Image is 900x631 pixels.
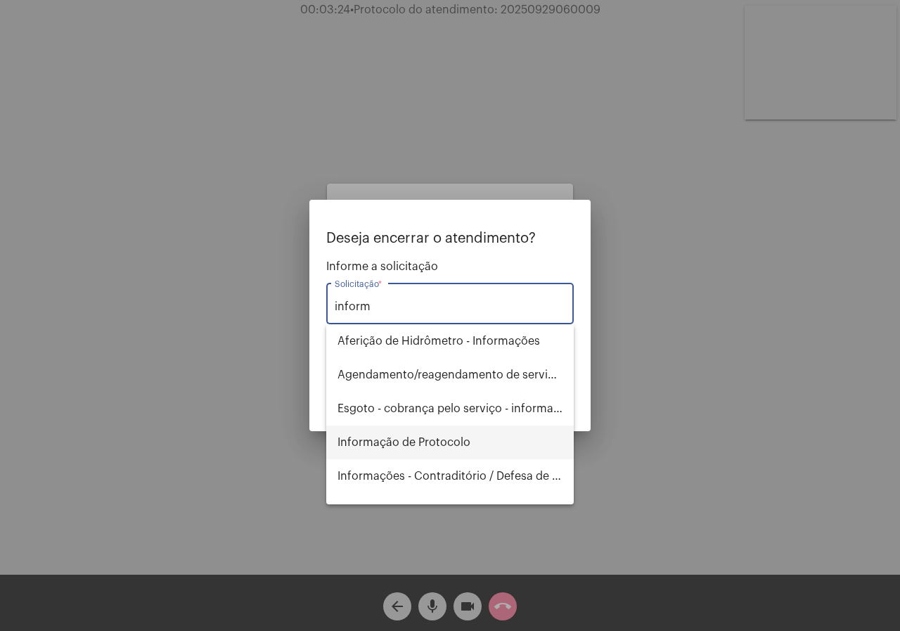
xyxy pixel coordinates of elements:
span: Informação de Protocolo [337,426,562,459]
span: Agendamento/reagendamento de serviços - informações [337,358,562,392]
span: Informações - Contraditório / Defesa de infração [337,459,562,493]
span: Leitura - informações [337,493,562,527]
p: Deseja encerrar o atendimento? [326,231,574,246]
span: Esgoto - cobrança pelo serviço - informações [337,392,562,426]
span: Aferição de Hidrômetro - Informações [337,324,562,358]
input: Buscar solicitação [335,300,565,313]
span: Informe a solicitação [326,260,574,273]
